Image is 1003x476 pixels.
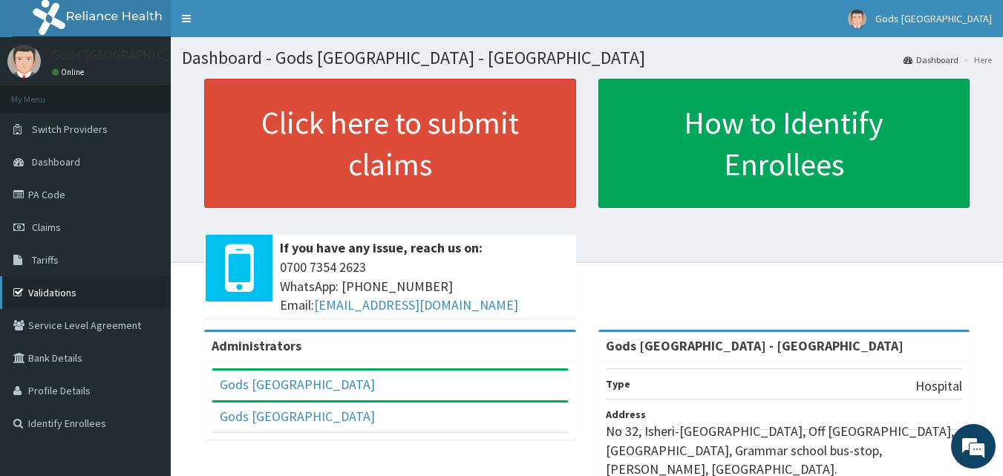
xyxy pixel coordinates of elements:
[77,83,249,102] div: Chat with us now
[244,7,279,43] div: Minimize live chat window
[280,258,569,315] span: 0700 7354 2623 WhatsApp: [PHONE_NUMBER] Email:
[606,337,904,354] strong: Gods [GEOGRAPHIC_DATA] - [GEOGRAPHIC_DATA]
[960,53,992,66] li: Here
[848,10,866,28] img: User Image
[204,79,576,208] a: Click here to submit claims
[915,376,962,396] p: Hospital
[875,12,992,25] span: Gods [GEOGRAPHIC_DATA]
[86,143,205,293] span: We're online!
[7,318,283,370] textarea: Type your message and hit 'Enter'
[32,221,61,234] span: Claims
[220,376,375,393] a: Gods [GEOGRAPHIC_DATA]
[606,408,646,421] b: Address
[32,123,108,136] span: Switch Providers
[220,408,375,425] a: Gods [GEOGRAPHIC_DATA]
[314,296,518,313] a: [EMAIL_ADDRESS][DOMAIN_NAME]
[32,253,59,267] span: Tariffs
[32,155,80,169] span: Dashboard
[598,79,970,208] a: How to Identify Enrollees
[27,74,60,111] img: d_794563401_company_1708531726252_794563401
[182,48,992,68] h1: Dashboard - Gods [GEOGRAPHIC_DATA] - [GEOGRAPHIC_DATA]
[52,48,206,62] p: Gods [GEOGRAPHIC_DATA]
[212,337,301,354] b: Administrators
[280,239,483,256] b: If you have any issue, reach us on:
[904,53,958,66] a: Dashboard
[606,377,630,391] b: Type
[52,67,88,77] a: Online
[7,45,41,78] img: User Image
